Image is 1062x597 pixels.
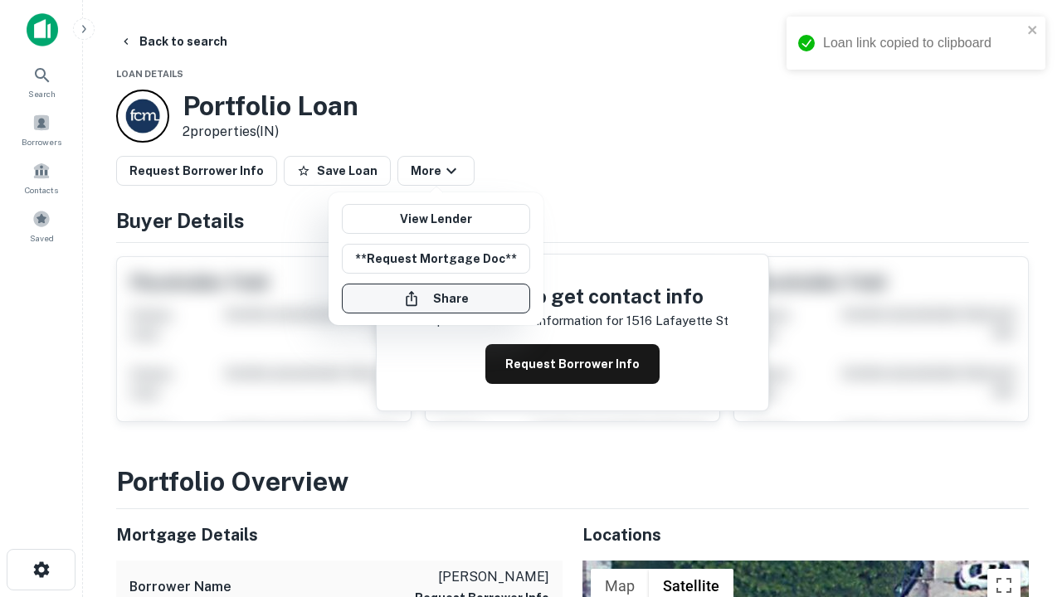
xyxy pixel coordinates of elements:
[979,464,1062,544] iframe: Chat Widget
[342,204,530,234] a: View Lender
[823,33,1022,53] div: Loan link copied to clipboard
[342,244,530,274] button: **Request Mortgage Doc**
[342,284,530,313] button: Share
[1027,23,1039,39] button: close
